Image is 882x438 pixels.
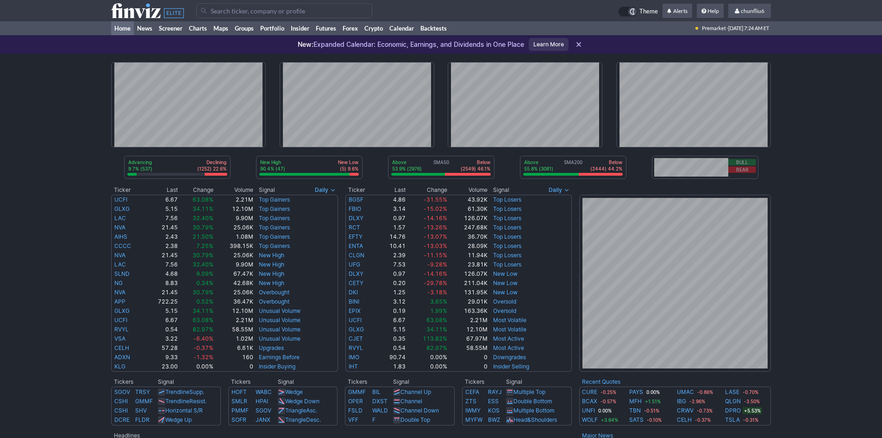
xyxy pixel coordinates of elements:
[493,270,518,277] a: New Low
[114,233,127,240] a: AIHS
[582,406,595,415] a: UNFI
[728,159,756,165] button: Bull
[196,3,372,18] input: Search
[196,279,213,286] span: 0.34%
[114,407,128,414] a: CSHI
[114,242,131,249] a: CCCC
[165,398,189,405] span: Trendline
[427,261,447,268] span: -9.28%
[493,363,529,370] a: Insider Selling
[461,165,490,172] p: (2549) 46.1%
[114,398,128,405] a: CSHI
[378,251,406,260] td: 2.39
[590,165,622,172] p: (2444) 44.2%
[193,261,213,268] span: 32.40%
[493,261,521,268] a: Top Losers
[144,325,178,334] td: 0.54
[114,326,129,333] a: RVYL
[629,387,643,397] a: PAYS
[214,288,254,297] td: 25.06K
[114,344,129,351] a: CELH
[725,406,741,415] a: DPRO
[214,316,254,325] td: 2.21M
[165,388,204,395] a: TrendlineSupp.
[424,233,447,240] span: -13.07%
[488,388,502,395] a: RAYJ
[257,21,288,35] a: Portfolio
[493,354,526,361] a: Downgrades
[214,241,254,251] td: 398.15K
[465,407,481,414] a: IWMY
[728,21,769,35] span: [DATE] 7:24 AM ET
[448,297,488,306] td: 29.01K
[493,252,521,259] a: Top Losers
[725,387,739,397] a: LASE
[349,344,363,351] a: RVYL
[144,241,178,251] td: 2.38
[349,279,363,286] a: CETY
[260,165,285,172] p: 90.4% (47)
[728,166,756,173] button: Bear
[111,21,134,35] a: Home
[361,21,386,35] a: Crypto
[306,407,317,414] span: Asc.
[378,185,406,195] th: Last
[400,416,430,423] a: Double Top
[378,269,406,279] td: 0.97
[493,326,526,333] a: Most Volatile
[214,223,254,232] td: 25.06K
[193,224,213,231] span: 30.79%
[193,307,213,314] span: 34.11%
[378,260,406,269] td: 7.53
[372,416,375,423] a: F
[513,407,554,414] a: Multiple Bottom
[259,215,290,222] a: Top Gainers
[424,252,447,259] span: -11.15%
[513,388,545,395] a: Multiple Top
[144,316,178,325] td: 6.67
[493,205,521,212] a: Top Losers
[114,388,130,395] a: SGOV
[590,159,622,165] p: Below
[256,416,270,423] a: JANX
[677,387,694,397] a: UMAC
[144,288,178,297] td: 21.45
[348,407,363,414] a: FSLD
[424,270,447,277] span: -14.16%
[193,205,213,212] span: 34.11%
[725,397,741,406] a: QLGN
[465,398,476,405] a: ZTS
[259,344,284,351] a: Upgrades
[697,4,724,19] a: Help
[465,416,482,423] a: MYFW
[488,398,499,405] a: ESS
[144,232,178,241] td: 2.43
[448,316,488,325] td: 2.21M
[114,279,123,286] a: NG
[214,279,254,288] td: 42.68K
[378,223,406,232] td: 1.57
[549,185,562,195] span: Daily
[448,241,488,251] td: 28.09K
[165,398,206,405] a: TrendlineResist.
[426,317,447,324] span: 63.08%
[378,316,406,325] td: 6.67
[114,416,130,423] a: DCRE
[114,270,130,277] a: SLND
[298,40,313,48] span: New:
[231,398,247,405] a: SMLR
[214,185,254,195] th: Volume
[493,298,516,305] a: Oversold
[256,388,272,395] a: WABC
[114,363,125,370] a: KLG
[391,159,491,173] div: SMA50
[114,252,125,259] a: NVA
[513,416,557,423] a: Head&Shoulders
[372,398,388,405] a: DXST
[259,233,290,240] a: Top Gainers
[135,416,150,423] a: FLDR
[529,38,569,51] a: Learn More
[259,363,295,370] a: Insider Buying
[448,214,488,223] td: 126.07K
[144,223,178,232] td: 21.45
